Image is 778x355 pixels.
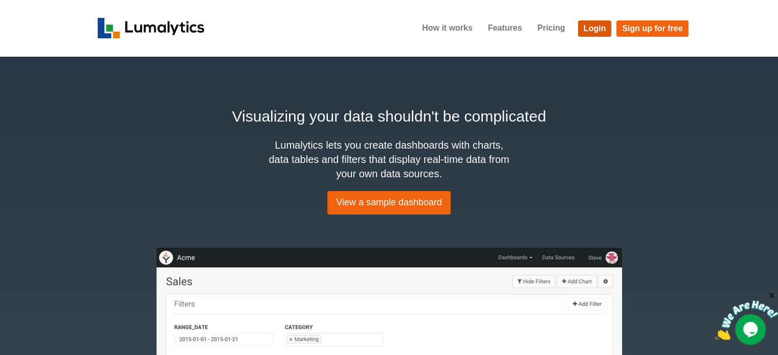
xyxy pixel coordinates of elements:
[616,20,688,37] a: Sign up for free
[715,291,778,340] iframe: chat widget
[98,105,681,128] h2: Visualizing your data shouldn't be complicated
[327,191,451,215] a: View a sample dashboard
[266,138,512,181] h4: Lumalytics lets you create dashboards with charts, data tables and filters that display real-time...
[578,20,612,37] a: Login
[529,15,572,41] a: Pricing
[480,15,530,41] a: Features
[98,18,205,38] img: logo_v2-f34f87db3d4d9f5311d6c47995059ad6168825a3e1eb260e01c8041e89355404.png
[414,15,480,41] a: How it works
